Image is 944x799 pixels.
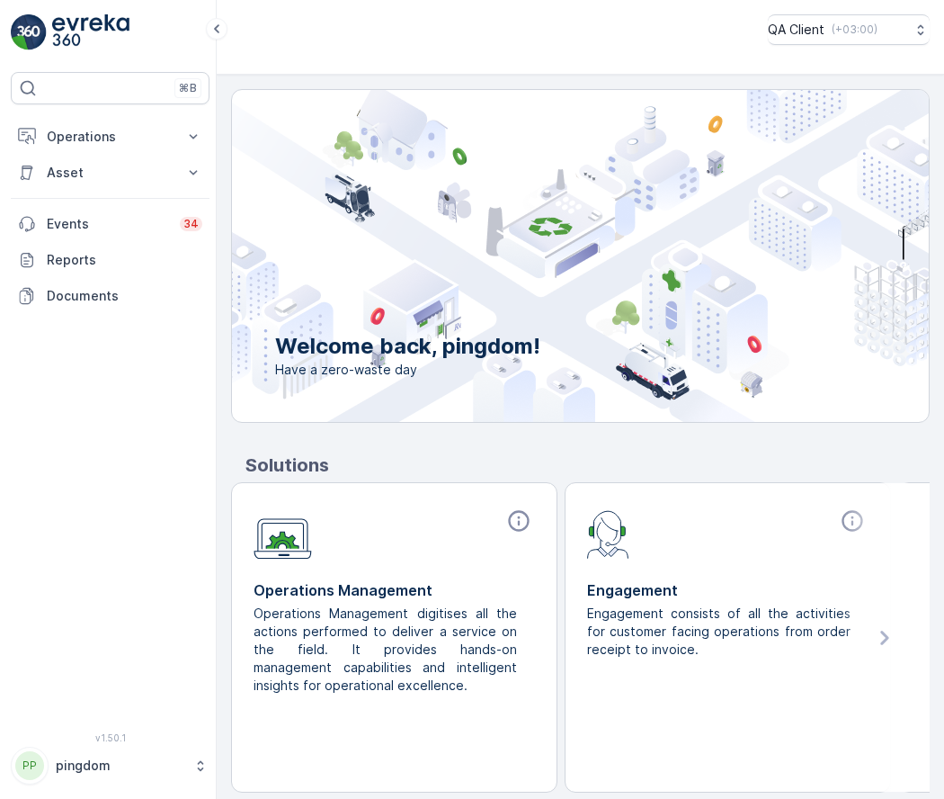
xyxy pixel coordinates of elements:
a: Documents [11,278,209,314]
button: QA Client(+03:00) [768,14,930,45]
p: QA Client [768,21,824,39]
p: Operations Management digitises all the actions performed to deliver a service on the field. It p... [254,605,521,695]
button: Asset [11,155,209,191]
p: 34 [183,217,199,231]
p: Operations [47,128,174,146]
p: pingdom [56,757,184,775]
img: module-icon [587,508,629,559]
img: logo [11,14,47,50]
p: Solutions [245,452,930,479]
span: Have a zero-waste day [275,361,540,379]
button: PPpingdom [11,747,209,785]
a: Reports [11,242,209,278]
img: module-icon [254,508,312,560]
p: Welcome back, pingdom! [275,332,540,361]
span: v 1.50.1 [11,732,209,743]
p: Operations Management [254,579,535,601]
p: ⌘B [179,81,197,95]
p: ( +03:00 ) [832,22,877,37]
div: PP [15,751,44,780]
p: Asset [47,164,174,182]
a: Events34 [11,206,209,242]
img: city illustration [151,90,929,422]
p: Documents [47,287,202,305]
p: Events [47,215,169,233]
p: Reports [47,251,202,269]
img: logo_light-DOdMpM7g.png [52,14,129,50]
button: Operations [11,119,209,155]
p: Engagement [587,579,868,601]
p: Engagement consists of all the activities for customer facing operations from order receipt to in... [587,605,854,659]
